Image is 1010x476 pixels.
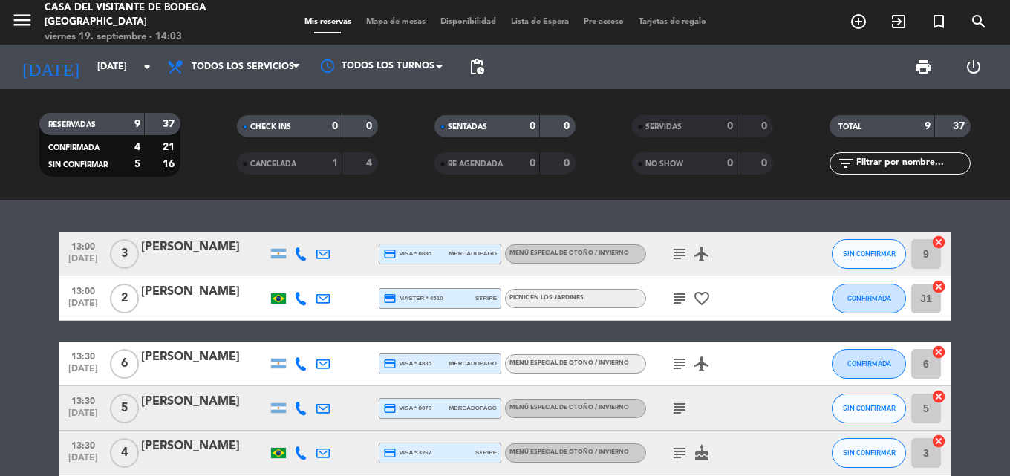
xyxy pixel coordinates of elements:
span: visa * 3267 [383,446,431,460]
span: Menú especial de otoño / invierno [509,449,629,455]
button: menu [11,9,33,36]
div: Casa del Visitante de Bodega [GEOGRAPHIC_DATA] [45,1,241,30]
strong: 0 [761,121,770,131]
strong: 0 [530,121,535,131]
strong: 4 [134,142,140,152]
span: Tarjetas de regalo [631,18,714,26]
button: SIN CONFIRMAR [832,438,906,468]
span: [DATE] [65,364,102,381]
span: 13:00 [65,281,102,299]
button: CONFIRMADA [832,284,906,313]
i: cancel [931,345,946,359]
span: 13:30 [65,347,102,364]
div: [PERSON_NAME] [141,348,267,367]
span: TOTAL [838,123,861,131]
span: pending_actions [468,58,486,76]
strong: 0 [564,121,573,131]
strong: 0 [727,158,733,169]
span: 13:00 [65,237,102,254]
button: CONFIRMADA [832,349,906,379]
div: LOG OUT [948,45,999,89]
i: cancel [931,279,946,294]
span: mercadopago [449,403,497,413]
i: arrow_drop_down [138,58,156,76]
button: SIN CONFIRMAR [832,239,906,269]
i: subject [671,290,688,307]
i: credit_card [383,357,397,371]
span: Todos los servicios [192,62,294,72]
span: SIN CONFIRMAR [843,250,896,258]
i: subject [671,444,688,462]
span: RE AGENDADA [448,160,503,168]
strong: 21 [163,142,177,152]
span: SENTADAS [448,123,487,131]
span: RESERVADAS [48,121,96,128]
span: [DATE] [65,254,102,271]
span: 13:30 [65,436,102,453]
span: Mapa de mesas [359,18,433,26]
strong: 4 [366,158,375,169]
i: exit_to_app [890,13,908,30]
span: [DATE] [65,408,102,426]
span: mercadopago [449,249,497,258]
strong: 37 [163,119,177,129]
span: SIN CONFIRMAR [48,161,108,169]
div: [PERSON_NAME] [141,437,267,456]
i: [DATE] [11,50,90,83]
span: Disponibilidad [433,18,504,26]
i: cancel [931,235,946,250]
i: subject [671,245,688,263]
strong: 16 [163,159,177,169]
span: 4 [110,438,139,468]
span: Menú especial de otoño / invierno [509,360,629,366]
i: credit_card [383,402,397,415]
div: [PERSON_NAME] [141,392,267,411]
span: SERVIDAS [645,123,682,131]
i: cake [693,444,711,462]
span: SIN CONFIRMAR [843,404,896,412]
button: SIN CONFIRMAR [832,394,906,423]
strong: 37 [953,121,968,131]
i: airplanemode_active [693,245,711,263]
strong: 0 [564,158,573,169]
span: print [914,58,932,76]
span: Menú especial de otoño / invierno [509,250,629,256]
span: stripe [475,448,497,457]
i: cancel [931,434,946,449]
i: favorite_border [693,290,711,307]
span: visa * 8078 [383,402,431,415]
span: CONFIRMADA [847,294,891,302]
i: add_circle_outline [850,13,867,30]
span: CONFIRMADA [48,144,100,151]
span: visa * 0695 [383,247,431,261]
i: credit_card [383,446,397,460]
span: 3 [110,239,139,269]
i: filter_list [837,154,855,172]
strong: 0 [530,158,535,169]
strong: 0 [332,121,338,131]
strong: 9 [134,119,140,129]
i: search [970,13,988,30]
span: SIN CONFIRMAR [843,449,896,457]
span: 2 [110,284,139,313]
input: Filtrar por nombre... [855,155,970,172]
span: master * 4510 [383,292,443,305]
i: credit_card [383,292,397,305]
span: CANCELADA [250,160,296,168]
div: viernes 19. septiembre - 14:03 [45,30,241,45]
span: mercadopago [449,359,497,368]
i: subject [671,400,688,417]
span: Lista de Espera [504,18,576,26]
span: CONFIRMADA [847,359,891,368]
span: Picnic en los Jardines [509,295,584,301]
span: [DATE] [65,453,102,470]
strong: 0 [761,158,770,169]
strong: 0 [727,121,733,131]
span: Menú especial de otoño / invierno [509,405,629,411]
span: Pre-acceso [576,18,631,26]
span: CHECK INS [250,123,291,131]
i: menu [11,9,33,31]
span: 6 [110,349,139,379]
i: subject [671,355,688,373]
i: credit_card [383,247,397,261]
